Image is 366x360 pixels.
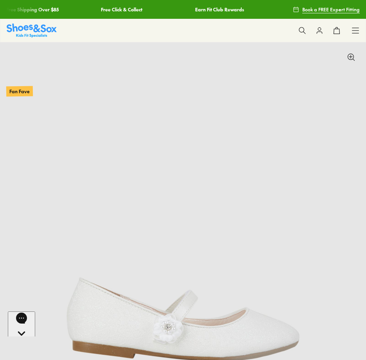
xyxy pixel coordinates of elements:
[293,2,360,16] a: Book a FREE Expert Fitting
[6,86,33,96] p: Fan Fave
[7,24,57,37] a: Shoes & Sox
[7,24,57,37] img: SNS_Logo_Responsive.svg
[8,311,35,336] iframe: Gorgias live chat messenger
[302,6,360,13] span: Book a FREE Expert Fitting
